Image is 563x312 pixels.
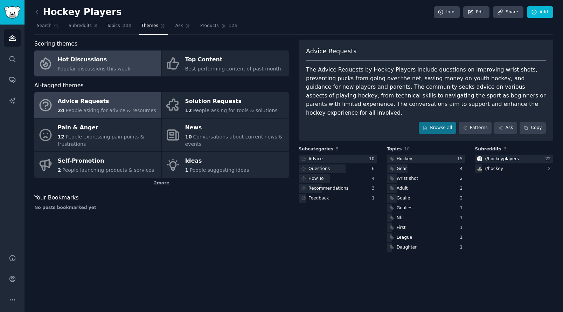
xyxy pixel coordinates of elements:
div: Pain & Anger [58,122,158,133]
a: Advice Requests24People asking for advice & resources [34,92,161,118]
span: Topics [107,23,120,29]
a: Feedback1 [299,194,377,203]
span: Themes [141,23,158,29]
div: 2 [460,176,465,182]
span: 12 [58,134,64,140]
img: GummySearch logo [4,6,20,19]
span: People asking for advice & resources [65,108,156,113]
a: Products125 [198,20,240,35]
div: News [185,122,285,133]
a: Browse all [419,122,456,134]
a: Info [434,6,460,18]
div: Gear [397,166,407,172]
div: 1 [460,244,465,251]
span: People expressing pain points & frustrations [58,134,144,147]
a: Daughter1 [387,243,465,252]
span: 12 [185,108,192,113]
a: Search [34,20,61,35]
div: 15 [457,156,465,162]
span: Subreddits [69,23,92,29]
div: 1 [372,195,377,202]
div: How To [308,176,324,182]
div: 2 [460,185,465,192]
span: Advice Requests [306,47,356,56]
a: Goalie2 [387,194,465,203]
a: How To4 [299,174,377,183]
a: Pain & Anger12People expressing pain points & frustrations [34,118,161,152]
a: Subreddits3 [66,20,99,35]
a: Ask [494,122,517,134]
a: News10Conversations about current news & events [162,118,289,152]
div: Solution Requests [185,96,278,107]
span: People suggesting ideas [190,167,249,173]
div: No posts bookmarked yet [34,205,289,211]
button: Copy [520,122,546,134]
div: 1 [460,215,465,221]
a: Wrist shot2 [387,174,465,183]
a: Ask [173,20,193,35]
div: Hot Discussions [58,54,131,66]
a: Goalies1 [387,204,465,212]
a: Solution Requests12People asking for tools & solutions [162,92,289,118]
div: Goalies [397,205,412,211]
div: 3 [372,185,377,192]
a: Edit [463,6,489,18]
a: Themes [139,20,168,35]
div: First [397,225,406,231]
div: Adult [397,185,408,192]
span: 3 [504,147,507,151]
span: 1 [185,167,189,173]
div: 2 more [34,178,289,189]
a: Top ContentBest-performing content of past month [162,50,289,76]
span: People launching products & services [62,167,154,173]
div: 1 [460,205,465,211]
a: Topics200 [104,20,134,35]
span: Your Bookmarks [34,194,79,202]
span: 10 [185,134,192,140]
div: Goalie [397,195,410,202]
a: Share [493,6,523,18]
span: People asking for tools & solutions [193,108,277,113]
div: Advice Requests [58,96,156,107]
span: Popular discussions this week [58,66,131,72]
span: 3 [94,23,97,29]
div: Questions [308,166,330,172]
div: Wrist shot [397,176,418,182]
span: 125 [229,23,238,29]
div: League [397,235,412,241]
div: 2 [460,195,465,202]
div: Ideas [185,156,249,167]
div: Hockey [397,156,412,162]
div: Advice [308,156,323,162]
div: The Advice Requests by Hockey Players include questions on improving wrist shots, preventing puck... [306,66,546,117]
a: hockeyplayersr/hockeyplayers22 [475,155,553,163]
div: Recommendations [308,185,348,192]
div: 4 [372,176,377,182]
div: 1 [460,225,465,231]
a: Advice10 [299,155,377,163]
span: 5 [336,147,339,151]
span: 10 [404,147,410,151]
div: r/ hockey [485,166,503,172]
a: Nhl1 [387,213,465,222]
span: AI-tagged themes [34,81,84,90]
div: Nhl [397,215,404,221]
span: Subreddits [475,146,501,152]
span: Scoring themes [34,40,77,48]
a: Patterns [459,122,492,134]
div: Top Content [185,54,281,66]
h2: Hockey Players [34,7,122,18]
a: Gear4 [387,164,465,173]
span: Topics [387,146,402,152]
a: First1 [387,223,465,232]
a: League1 [387,233,465,242]
span: Subcategories [299,146,333,152]
span: Search [37,23,51,29]
span: Ask [175,23,183,29]
span: Conversations about current news & events [185,134,283,147]
div: 22 [545,156,553,162]
a: Questions6 [299,164,377,173]
a: Self-Promotion2People launching products & services [34,152,161,178]
a: Ideas1People suggesting ideas [162,152,289,178]
img: hockey [477,166,482,171]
